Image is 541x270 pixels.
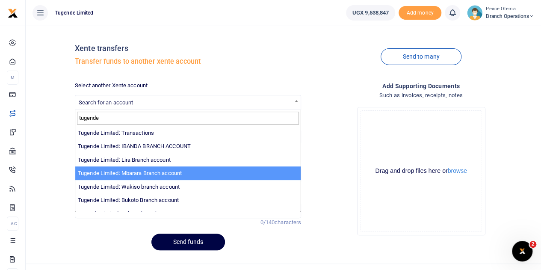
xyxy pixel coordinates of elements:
label: Tugende Limited: Mbarara Branch account [78,169,182,178]
h4: Xente transfers [75,44,301,53]
a: Send to many [381,48,461,65]
h4: Add supporting Documents [308,81,534,91]
li: Ac [7,217,18,231]
button: browse [448,168,467,174]
a: logo-small logo-large logo-large [8,9,18,16]
span: characters [275,219,301,225]
li: Toup your wallet [399,6,441,20]
div: Drag and drop files here or [361,167,482,175]
iframe: Intercom live chat [512,241,532,261]
li: Wallet ballance [343,5,399,21]
span: Add money [399,6,441,20]
small: Peace Otema [486,6,534,13]
label: Tugende Limited: Bukoto Branch account [78,196,179,205]
label: Tugende Limited: Lira Branch account [78,156,171,164]
button: Send funds [151,234,225,250]
span: UGX 9,538,847 [352,9,389,17]
span: Search for an account [75,95,301,109]
a: Add money [399,9,441,15]
img: logo-small [8,8,18,18]
img: profile-user [467,5,482,21]
span: Search for an account [75,95,301,110]
span: Tugende Limited [51,9,97,17]
label: Tugende Limited: IBANDA BRANCH ACCOUNT [78,142,191,151]
label: Tugende Limited: Wakiso branch account [78,183,180,191]
span: 0/140 [260,219,275,225]
input: Search [77,112,299,125]
div: File Uploader [357,107,485,235]
span: 2 [529,241,536,248]
label: Tugende Limited: Transactions [78,129,154,137]
h5: Transfer funds to another xente account [75,57,301,66]
span: Search for an account [79,99,133,106]
a: UGX 9,538,847 [346,5,395,21]
li: M [7,71,18,85]
label: Select another Xente account [75,81,148,90]
a: profile-user Peace Otema Branch Operations [467,5,534,21]
h4: Such as invoices, receipts, notes [308,91,534,100]
span: Branch Operations [486,12,534,20]
label: Tugende Limited: Rubaga branch account [78,210,180,218]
